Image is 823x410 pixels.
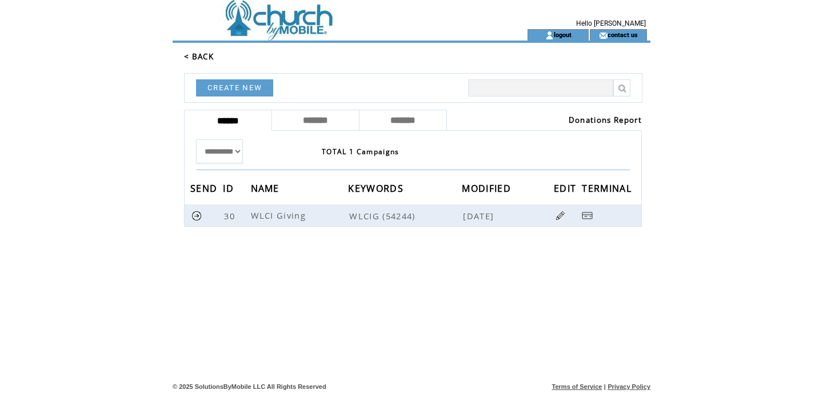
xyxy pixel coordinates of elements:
span: EDIT [554,179,579,200]
span: TERMINAL [582,179,634,200]
span: NAME [251,179,282,200]
a: MODIFIED [462,184,514,191]
a: Privacy Policy [608,383,650,390]
span: © 2025 SolutionsByMobile LLC All Rights Reserved [173,383,326,390]
span: Hello [PERSON_NAME] [576,19,646,27]
span: KEYWORDS [348,179,406,200]
a: Donations Report [569,115,642,125]
span: TOTAL 1 Campaigns [322,147,399,156]
span: [DATE] [463,210,497,222]
a: NAME [251,184,282,191]
span: SEND [190,179,220,200]
span: MODIFIED [462,179,514,200]
img: contact_us_icon.gif [599,31,608,40]
a: ID [223,184,237,191]
a: KEYWORDS [348,184,406,191]
span: WLCI Giving [251,210,309,221]
img: account_icon.gif [545,31,554,40]
a: Terms of Service [552,383,602,390]
a: < BACK [184,51,214,62]
a: logout [554,31,572,38]
span: | [604,383,606,390]
span: ID [223,179,237,200]
span: 30 [224,210,238,222]
a: contact us [608,31,638,38]
span: WLCIG (54244) [349,210,461,222]
a: CREATE NEW [196,79,273,97]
